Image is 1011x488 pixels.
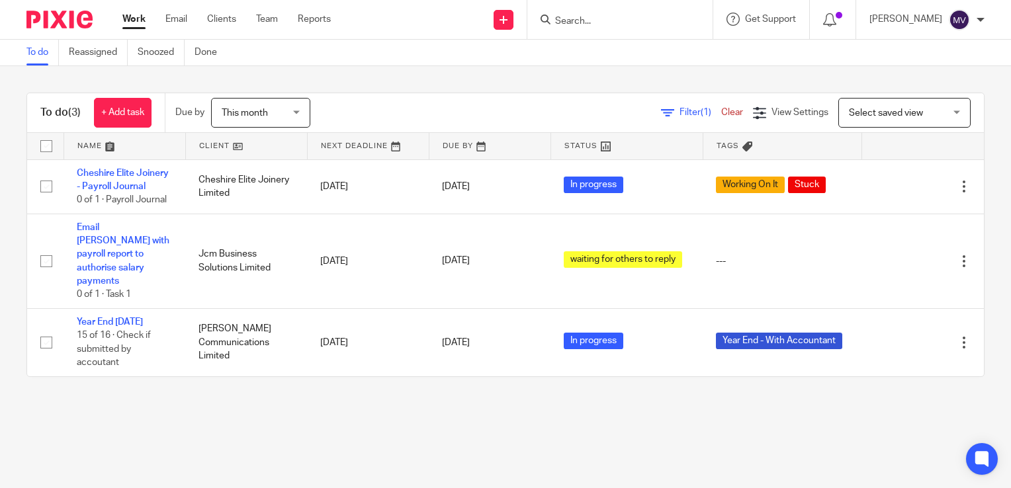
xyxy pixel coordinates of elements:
[745,15,796,24] span: Get Support
[701,108,711,117] span: (1)
[716,255,849,268] div: ---
[949,9,970,30] img: svg%3E
[442,182,470,191] span: [DATE]
[122,13,146,26] a: Work
[26,11,93,28] img: Pixie
[716,177,785,193] span: Working On It
[138,40,185,65] a: Snoozed
[68,107,81,118] span: (3)
[77,331,151,367] span: 15 of 16 · Check if submitted by accoutant
[77,223,169,286] a: Email [PERSON_NAME] with payroll report to authorise salary payments
[40,106,81,120] h1: To do
[94,98,152,128] a: + Add task
[195,40,227,65] a: Done
[554,16,673,28] input: Search
[721,108,743,117] a: Clear
[442,257,470,266] span: [DATE]
[716,333,842,349] span: Year End - With Accountant
[307,308,429,376] td: [DATE]
[207,13,236,26] a: Clients
[307,159,429,214] td: [DATE]
[185,308,307,376] td: [PERSON_NAME] Communications Limited
[77,195,167,204] span: 0 of 1 · Payroll Journal
[77,290,131,300] span: 0 of 1 · Task 1
[442,338,470,347] span: [DATE]
[717,142,739,149] span: Tags
[771,108,828,117] span: View Settings
[165,13,187,26] a: Email
[175,106,204,119] p: Due by
[26,40,59,65] a: To do
[77,317,143,327] a: Year End [DATE]
[869,13,942,26] p: [PERSON_NAME]
[564,177,623,193] span: In progress
[564,251,682,268] span: waiting for others to reply
[680,108,721,117] span: Filter
[185,214,307,308] td: Jcm Business Solutions Limited
[77,169,169,191] a: Cheshire Elite Joinery - Payroll Journal
[222,108,268,118] span: This month
[185,159,307,214] td: Cheshire Elite Joinery Limited
[298,13,331,26] a: Reports
[69,40,128,65] a: Reassigned
[849,108,923,118] span: Select saved view
[307,214,429,308] td: [DATE]
[788,177,826,193] span: Stuck
[256,13,278,26] a: Team
[564,333,623,349] span: In progress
